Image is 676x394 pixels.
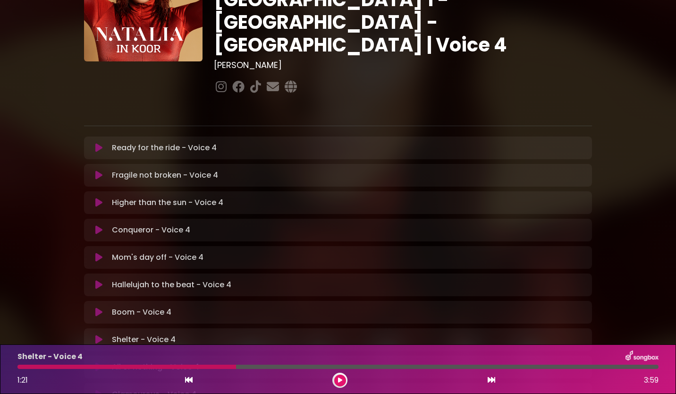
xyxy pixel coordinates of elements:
p: Conqueror - Voice 4 [112,224,190,236]
p: Higher than the sun - Voice 4 [112,197,223,208]
p: Mom's day off - Voice 4 [112,252,203,263]
p: Shelter - Voice 4 [112,334,176,345]
span: 1:21 [17,375,28,385]
p: Boom - Voice 4 [112,307,171,318]
span: 3:59 [644,375,659,386]
p: Ready for the ride - Voice 4 [112,142,217,154]
h3: [PERSON_NAME] [214,60,592,70]
p: Shelter - Voice 4 [17,351,83,362]
img: songbox-logo-white.png [625,351,659,363]
p: Fragile not broken - Voice 4 [112,170,218,181]
p: Hallelujah to the beat - Voice 4 [112,279,231,291]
